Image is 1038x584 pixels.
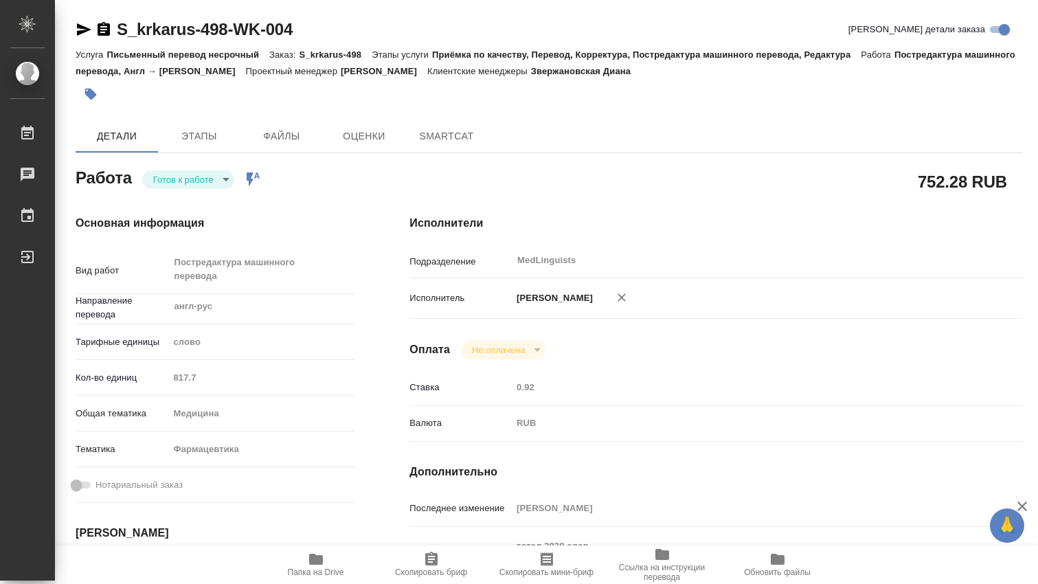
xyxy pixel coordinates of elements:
p: Последнее изменение [409,502,512,515]
input: Пустое поле [168,368,354,388]
p: Письменный перевод несрочный [106,49,269,60]
span: Нотариальный заказ [95,478,183,492]
p: Этапы услуги [372,49,432,60]
span: Скопировать бриф [395,568,467,577]
p: Услуга [76,49,106,60]
h4: Оплата [409,341,450,358]
button: Скопировать ссылку [95,21,112,38]
h2: 752.28 RUB [918,170,1007,193]
p: Подразделение [409,255,512,269]
input: Пустое поле [512,377,971,397]
div: RUB [512,412,971,435]
p: Общая тематика [76,407,168,420]
p: Кол-во единиц [76,371,168,385]
h4: Исполнители [409,215,1023,232]
h2: Работа [76,164,132,189]
textarea: тотал 3920 слов КРКА Зилаксера® (Арипипразол), таблетки, 5 мг, 10 мг, 15 мг, 30 мг (ЕАЭС) [512,535,971,572]
button: Скопировать бриф [374,546,489,584]
input: Пустое поле [512,498,971,518]
p: Работа [861,49,894,60]
button: Обновить файлы [720,546,835,584]
button: 🙏 [990,508,1024,543]
p: Направление перевода [76,294,168,322]
p: Заказ: [269,49,299,60]
button: Не оплачена [468,344,529,356]
button: Скопировать ссылку для ЯМессенджера [76,21,92,38]
p: S_krkarus-498 [299,49,372,60]
button: Ссылка на инструкции перевода [605,546,720,584]
button: Папка на Drive [258,546,374,584]
span: Детали [84,128,150,145]
h4: [PERSON_NAME] [76,525,354,541]
h4: Основная информация [76,215,354,232]
span: [PERSON_NAME] детали заказа [848,23,985,36]
p: Тематика [76,442,168,456]
button: Скопировать мини-бриф [489,546,605,584]
div: слово [168,330,354,354]
p: Ставка [409,381,512,394]
span: Этапы [166,128,232,145]
p: Проектный менеджер [246,66,341,76]
p: Вид работ [76,264,168,278]
span: 🙏 [995,511,1019,540]
span: Файлы [249,128,315,145]
p: Тарифные единицы [76,335,168,349]
div: Готов к работе [142,170,234,189]
span: Оценки [331,128,397,145]
span: SmartCat [414,128,479,145]
button: Удалить исполнителя [607,282,637,313]
p: Приёмка по качеству, Перевод, Корректура, Постредактура машинного перевода, Редактура [432,49,861,60]
button: Готов к работе [149,174,218,186]
p: [PERSON_NAME] [341,66,427,76]
span: Обновить файлы [744,568,811,577]
span: Папка на Drive [288,568,344,577]
h4: Дополнительно [409,464,1023,480]
div: Медицина [168,402,354,425]
p: Исполнитель [409,291,512,305]
p: Валюта [409,416,512,430]
div: Готов к работе [461,341,545,359]
p: Звержановская Диана [531,66,641,76]
a: S_krkarus-498-WK-004 [117,20,293,38]
span: Ссылка на инструкции перевода [613,563,712,582]
div: Фармацевтика [168,438,354,461]
p: Клиентские менеджеры [427,66,531,76]
button: Добавить тэг [76,79,106,109]
span: Скопировать мини-бриф [499,568,594,577]
p: [PERSON_NAME] [512,291,593,305]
